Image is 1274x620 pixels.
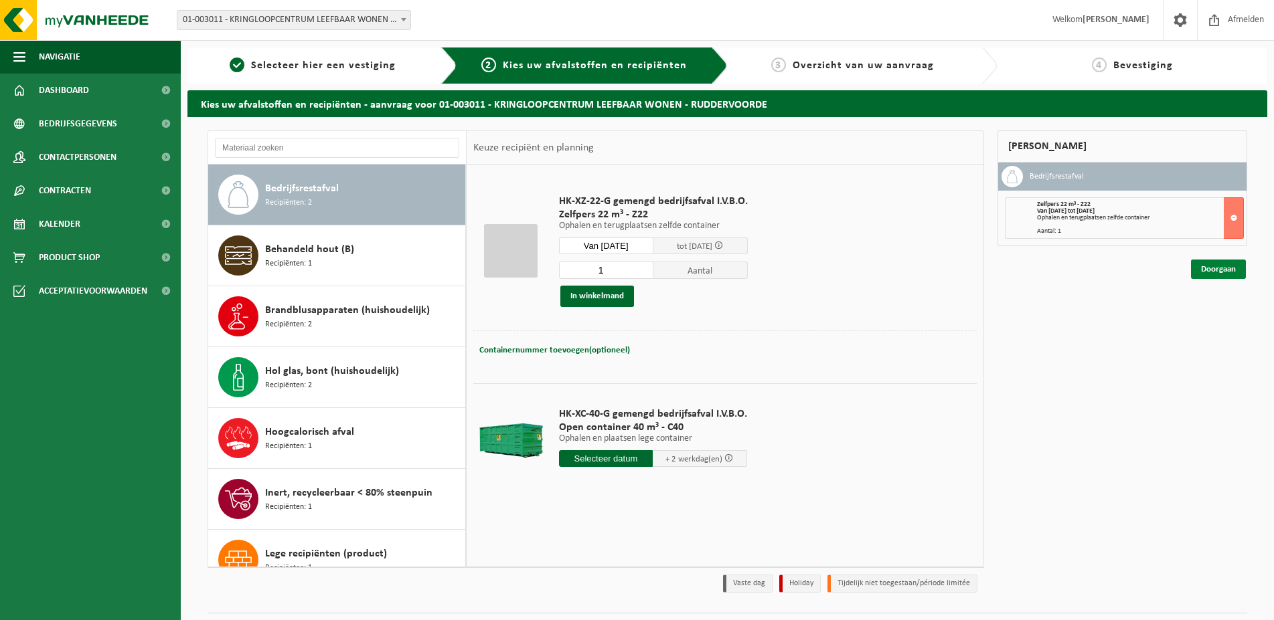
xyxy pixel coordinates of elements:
button: Inert, recycleerbaar < 80% steenpuin Recipiënten: 1 [208,469,466,530]
span: 1 [230,58,244,72]
span: Product Shop [39,241,100,274]
span: Brandblusapparaten (huishoudelijk) [265,302,430,318]
span: Recipiënten: 2 [265,197,312,209]
span: Hoogcalorisch afval [265,424,354,440]
span: Kies uw afvalstoffen en recipiënten [503,60,687,71]
button: Behandeld hout (B) Recipiënten: 1 [208,225,466,286]
a: Doorgaan [1191,260,1246,279]
span: Zelfpers 22 m³ - Z22 [559,208,748,221]
span: Recipiënten: 1 [265,501,312,514]
span: Recipiënten: 2 [265,379,312,392]
span: Recipiënten: 1 [265,257,312,270]
span: 2 [481,58,496,72]
span: Recipiënten: 1 [265,562,312,575]
span: Selecteer hier een vestiging [251,60,396,71]
button: Brandblusapparaten (huishoudelijk) Recipiënten: 2 [208,286,466,347]
span: 4 [1092,58,1107,72]
input: Selecteer datum [559,237,653,254]
span: Contracten [39,174,91,207]
span: Bedrijfsrestafval [265,181,339,197]
span: 3 [771,58,786,72]
button: Bedrijfsrestafval Recipiënten: 2 [208,165,466,225]
span: Bedrijfsgegevens [39,107,117,140]
div: Ophalen en terugplaatsen zelfde container [1037,215,1243,221]
div: Keuze recipiënt en planning [467,131,601,165]
span: HK-XZ-22-G gemengd bedrijfsafval I.V.B.O. [559,195,748,208]
input: Selecteer datum [559,450,653,467]
div: [PERSON_NAME] [998,130,1247,163]
p: Ophalen en terugplaatsen zelfde container [559,221,748,231]
a: 1Selecteer hier een vestiging [194,58,430,74]
span: HK-XC-40-G gemengd bedrijfsafval I.V.B.O. [559,407,747,421]
span: Acceptatievoorwaarden [39,274,147,308]
span: Recipiënten: 1 [265,440,312,453]
span: 01-003011 - KRINGLOOPCENTRUM LEEFBAAR WONEN - RUDDERVOORDE [177,10,411,30]
li: Tijdelijk niet toegestaan/période limitée [827,575,977,593]
strong: [PERSON_NAME] [1083,15,1149,25]
span: Inert, recycleerbaar < 80% steenpuin [265,485,432,501]
button: Lege recipiënten (product) Recipiënten: 1 [208,530,466,591]
h2: Kies uw afvalstoffen en recipiënten - aanvraag voor 01-003011 - KRINGLOOPCENTRUM LEEFBAAR WONEN -... [187,90,1267,116]
h3: Bedrijfsrestafval [1030,166,1084,187]
p: Ophalen en plaatsen lege container [559,434,747,443]
span: Kalender [39,207,80,241]
li: Vaste dag [723,575,773,593]
button: In winkelmand [560,286,634,307]
span: Zelfpers 22 m³ - Z22 [1037,201,1091,208]
button: Hol glas, bont (huishoudelijk) Recipiënten: 2 [208,347,466,408]
span: Open container 40 m³ - C40 [559,421,747,434]
span: tot [DATE] [677,242,712,251]
span: Recipiënten: 2 [265,318,312,331]
span: Aantal [653,262,748,279]
input: Materiaal zoeken [215,138,459,158]
span: Containernummer toevoegen(optioneel) [479,346,630,354]
div: Aantal: 1 [1037,228,1243,235]
span: + 2 werkdag(en) [665,455,722,463]
li: Holiday [779,575,821,593]
span: Navigatie [39,40,80,74]
span: Behandeld hout (B) [265,241,354,257]
strong: Van [DATE] tot [DATE] [1037,207,1095,215]
span: 01-003011 - KRINGLOOPCENTRUM LEEFBAAR WONEN - RUDDERVOORDE [177,11,410,29]
span: Overzicht van uw aanvraag [793,60,934,71]
span: Lege recipiënten (product) [265,546,387,562]
span: Dashboard [39,74,89,107]
button: Containernummer toevoegen(optioneel) [478,341,631,360]
button: Hoogcalorisch afval Recipiënten: 1 [208,408,466,469]
span: Contactpersonen [39,140,116,174]
span: Hol glas, bont (huishoudelijk) [265,363,399,379]
span: Bevestiging [1113,60,1173,71]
